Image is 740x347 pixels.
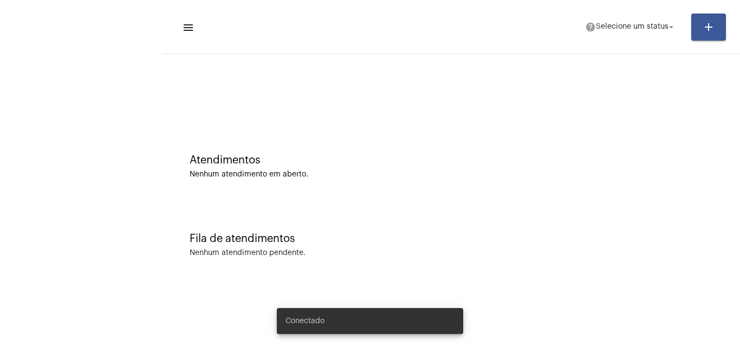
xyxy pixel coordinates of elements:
[585,22,596,32] mat-icon: help
[182,21,193,34] mat-icon: sidenav icon
[190,154,713,166] div: Atendimentos
[702,21,715,34] mat-icon: add
[579,16,683,38] button: Selecione um status
[285,316,324,326] span: Conectado
[666,22,676,32] mat-icon: arrow_drop_down
[596,23,668,31] span: Selecione um status
[190,233,713,245] div: Fila de atendimentos
[190,171,713,179] div: Nenhum atendimento em aberto.
[190,249,306,257] div: Nenhum atendimento pendente.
